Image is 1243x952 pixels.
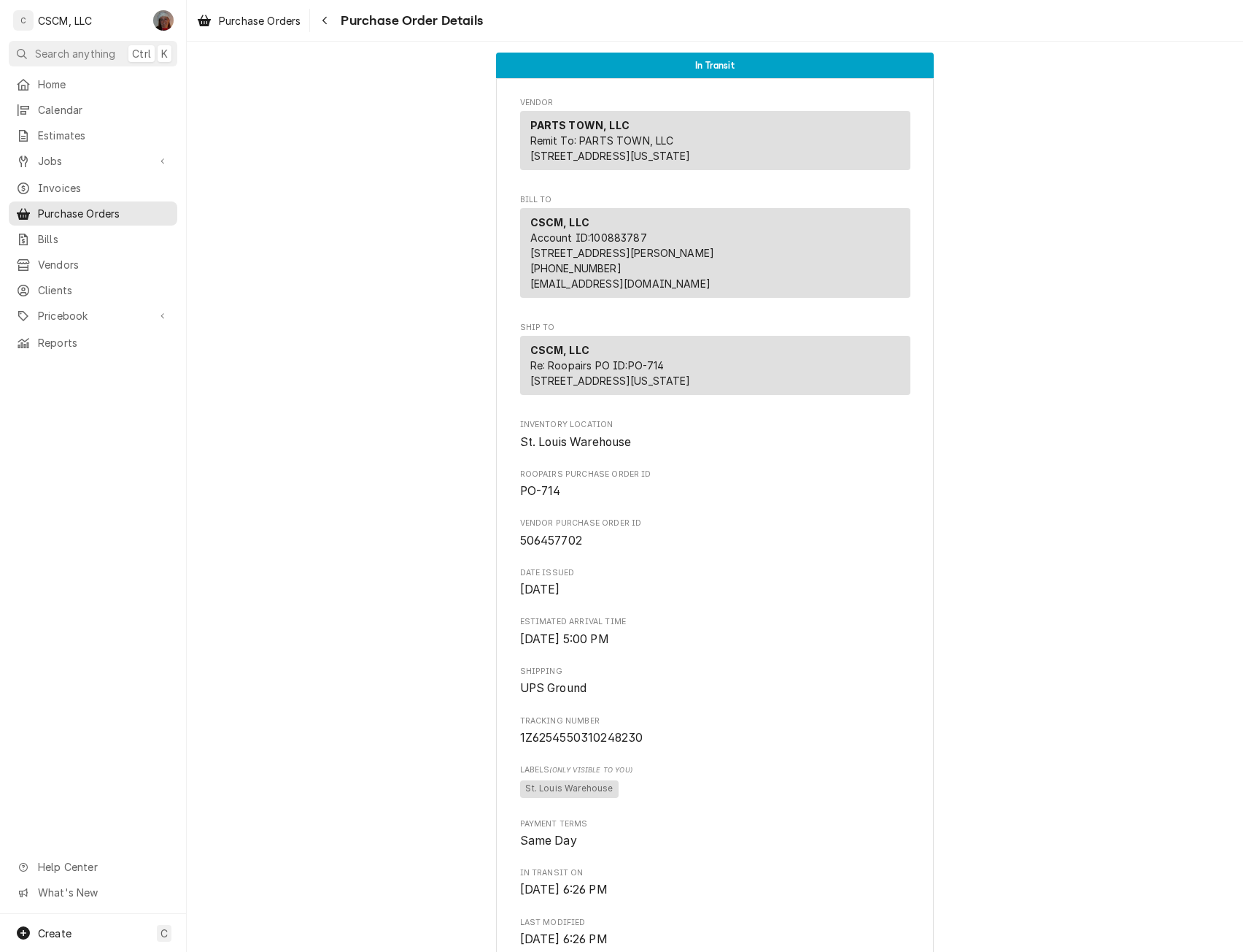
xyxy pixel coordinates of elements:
[160,926,168,941] span: C
[520,336,910,395] div: Ship To
[520,581,910,599] span: Date Issued
[520,917,910,929] span: Last Modified
[530,262,621,275] a: [PHONE_NUMBER]
[520,484,561,498] span: PO-714
[9,880,177,905] a: Go to What's New
[520,715,910,747] div: Tracking Number
[153,10,174,31] div: DV
[313,9,336,32] button: Navigate back
[520,666,910,677] span: Shipping
[153,10,174,31] div: Dena Vecchetti's Avatar
[520,208,910,298] div: Bill To
[530,277,710,290] a: [EMAIL_ADDRESS][DOMAIN_NAME]
[520,419,910,431] span: Inventory Location
[38,859,169,875] span: Help Center
[520,336,910,401] div: Ship To
[530,119,630,131] strong: PARTS TOWN, LLC
[530,216,589,229] strong: CSCM, LLC
[530,359,665,372] span: Re: Roopairs PO ID: PO-714
[520,567,910,579] span: Date Issued
[520,322,910,402] div: Purchase Order Ship To
[520,867,910,899] div: In Transit On
[161,46,168,61] span: K
[520,931,910,948] span: Last Modified
[336,11,483,31] span: Purchase Order Details
[530,134,691,162] span: Remit To: PARTS TOWN, LLC [STREET_ADDRESS][US_STATE]
[520,435,632,449] span: St. Louis Warehouse
[520,834,577,848] span: Same Day
[520,883,608,897] span: [DATE] 6:26 PM
[520,111,910,170] div: Vendor
[520,518,910,529] span: Vendor Purchase Order ID
[520,731,643,745] span: 1Z6254550310248230
[530,375,691,387] span: [STREET_ADDRESS][US_STATE]
[9,304,177,328] a: Go to Pricebook
[520,532,910,550] span: Vendor Purchase Order ID
[9,41,177,66] button: Search anythingCtrlK
[13,10,34,31] div: C
[520,194,910,206] span: Bill To
[520,469,910,500] div: Roopairs Purchase Order ID
[9,331,177,355] a: Reports
[9,176,177,200] a: Invoices
[38,231,170,247] span: Bills
[38,153,148,169] span: Jobs
[38,283,170,298] span: Clients
[9,227,177,251] a: Bills
[520,818,910,850] div: Payment Terms
[520,666,910,697] div: Shipping
[9,72,177,96] a: Home
[38,335,170,350] span: Reports
[520,111,910,176] div: Vendor
[9,253,177,277] a: Vendors
[520,818,910,830] span: Payment Terms
[496,53,934,78] div: Status
[520,681,587,695] span: UPS Ground
[191,9,306,33] a: Purchase Orders
[520,632,609,646] span: [DATE] 5:00 PM
[38,257,170,272] span: Vendors
[38,102,170,118] span: Calendar
[530,231,647,244] span: Account ID: 100883787
[520,832,910,850] span: Payment Terms
[38,885,169,900] span: What's New
[520,322,910,334] span: Ship To
[520,567,910,599] div: Date Issued
[695,61,735,70] span: In Transit
[520,778,910,800] span: [object Object]
[520,715,910,727] span: Tracking Number
[520,780,619,798] span: St. Louis Warehouse
[9,123,177,147] a: Estimates
[38,77,170,92] span: Home
[9,98,177,122] a: Calendar
[520,194,910,304] div: Purchase Order Bill To
[35,46,115,61] span: Search anything
[520,729,910,747] span: Tracking Number
[219,13,301,28] span: Purchase Orders
[520,867,910,879] span: In Transit On
[9,855,177,879] a: Go to Help Center
[38,308,148,323] span: Pricebook
[520,534,582,548] span: 506457702
[520,616,910,628] span: Estimated Arrival Time
[549,766,632,774] span: (Only Visible to You)
[520,631,910,648] span: Estimated Arrival Time
[9,201,177,226] a: Purchase Orders
[38,206,170,221] span: Purchase Orders
[38,128,170,143] span: Estimates
[520,881,910,899] span: In Transit On
[520,518,910,549] div: Vendor Purchase Order ID
[38,180,170,196] span: Invoices
[520,764,910,800] div: [object Object]
[530,247,715,259] span: [STREET_ADDRESS][PERSON_NAME]
[520,680,910,697] span: Shipping
[9,278,177,302] a: Clients
[520,483,910,500] span: Roopairs Purchase Order ID
[520,97,910,109] span: Vendor
[520,932,608,946] span: [DATE] 6:26 PM
[520,208,910,304] div: Bill To
[38,927,71,940] span: Create
[520,917,910,948] div: Last Modified
[520,469,910,480] span: Roopairs Purchase Order ID
[520,434,910,451] span: Inventory Location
